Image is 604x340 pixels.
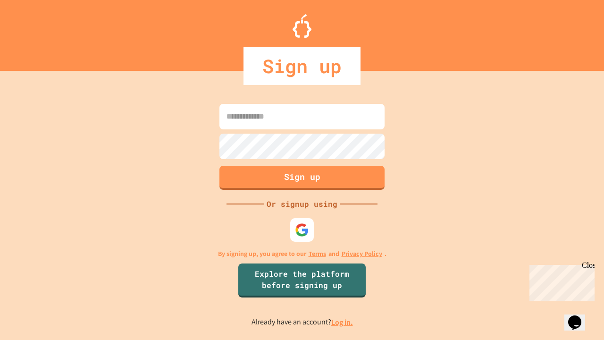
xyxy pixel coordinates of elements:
[293,14,311,38] img: Logo.svg
[4,4,65,60] div: Chat with us now!Close
[564,302,595,331] iframe: chat widget
[238,263,366,297] a: Explore the platform before signing up
[295,223,309,237] img: google-icon.svg
[342,249,382,259] a: Privacy Policy
[219,166,385,190] button: Sign up
[526,261,595,301] iframe: chat widget
[331,317,353,327] a: Log in.
[252,316,353,328] p: Already have an account?
[243,47,361,85] div: Sign up
[218,249,386,259] p: By signing up, you agree to our and .
[309,249,326,259] a: Terms
[264,198,340,210] div: Or signup using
